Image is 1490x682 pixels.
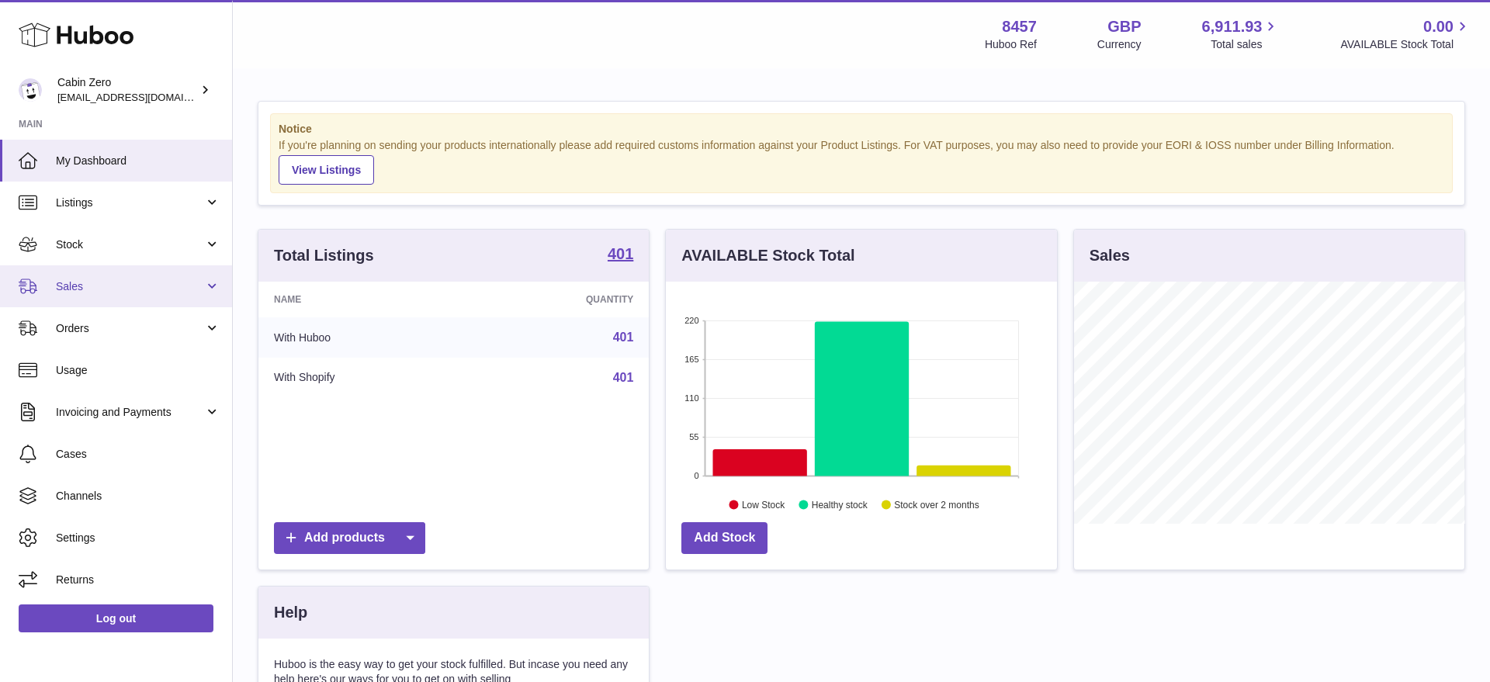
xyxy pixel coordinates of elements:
span: [EMAIL_ADDRESS][DOMAIN_NAME] [57,91,228,103]
span: Usage [56,363,220,378]
a: 401 [613,331,634,344]
span: Stock [56,237,204,252]
a: 401 [613,371,634,384]
span: Listings [56,196,204,210]
div: Currency [1097,37,1142,52]
div: Cabin Zero [57,75,197,105]
span: Invoicing and Payments [56,405,204,420]
text: Healthy stock [812,499,868,510]
a: Add products [274,522,425,554]
span: 6,911.93 [1202,16,1263,37]
span: 0.00 [1423,16,1454,37]
strong: 401 [608,246,633,261]
span: Returns [56,573,220,587]
a: 6,911.93 Total sales [1202,16,1280,52]
span: Settings [56,531,220,545]
th: Quantity [469,282,649,317]
h3: Total Listings [274,245,374,266]
text: 55 [690,432,699,441]
h3: Help [274,602,307,623]
span: My Dashboard [56,154,220,168]
text: 165 [684,355,698,364]
text: 220 [684,316,698,325]
div: Huboo Ref [985,37,1037,52]
span: Channels [56,489,220,504]
strong: 8457 [1002,16,1037,37]
h3: AVAILABLE Stock Total [681,245,854,266]
td: With Shopify [258,358,469,398]
span: AVAILABLE Stock Total [1340,37,1471,52]
span: Total sales [1211,37,1280,52]
span: Sales [56,279,204,294]
text: 110 [684,393,698,403]
span: Orders [56,321,204,336]
td: With Huboo [258,317,469,358]
th: Name [258,282,469,317]
img: huboo@cabinzero.com [19,78,42,102]
text: Low Stock [742,499,785,510]
a: 0.00 AVAILABLE Stock Total [1340,16,1471,52]
a: Log out [19,604,213,632]
a: 401 [608,246,633,265]
text: 0 [695,471,699,480]
h3: Sales [1090,245,1130,266]
a: View Listings [279,155,374,185]
text: Stock over 2 months [895,499,979,510]
strong: Notice [279,122,1444,137]
a: Add Stock [681,522,768,554]
span: Cases [56,447,220,462]
strong: GBP [1107,16,1141,37]
div: If you're planning on sending your products internationally please add required customs informati... [279,138,1444,185]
